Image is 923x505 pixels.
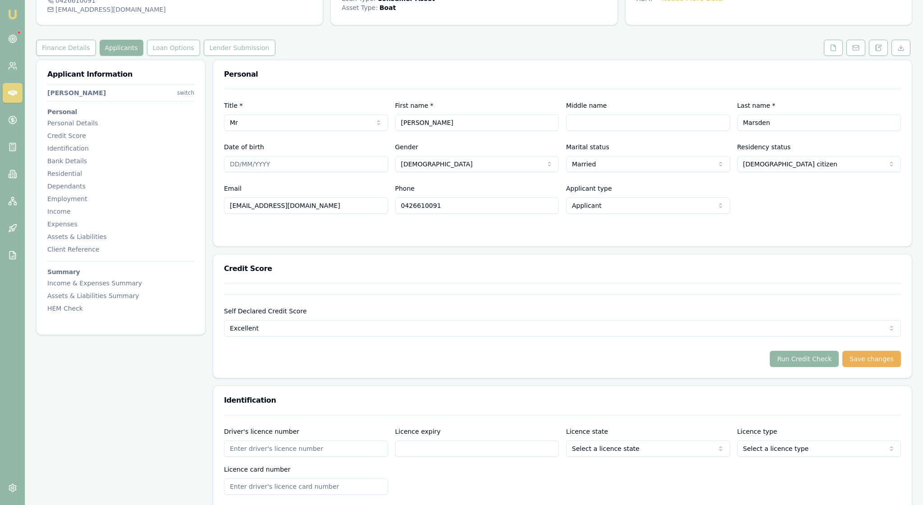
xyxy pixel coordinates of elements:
[47,232,194,241] div: Assets & Liabilities
[47,245,194,254] div: Client Reference
[204,40,275,56] button: Lender Submission
[47,119,194,128] div: Personal Details
[379,3,396,12] div: Boat
[566,185,612,192] label: Applicant type
[224,185,242,192] label: Email
[47,220,194,229] div: Expenses
[224,71,901,78] h3: Personal
[224,428,299,435] label: Driver's licence number
[47,269,194,275] h3: Summary
[224,265,901,272] h3: Credit Score
[224,397,901,404] h3: Identification
[47,156,194,165] div: Bank Details
[47,194,194,203] div: Employment
[47,304,194,313] div: HEM Check
[737,102,776,109] label: Last name *
[224,441,388,457] input: Enter driver's licence number
[737,143,791,151] label: Residency status
[47,5,312,14] div: [EMAIL_ADDRESS][DOMAIN_NAME]
[147,40,200,56] button: Loan Options
[224,308,307,315] label: Self Declared Credit Score
[47,71,194,78] h3: Applicant Information
[737,428,777,435] label: Licence type
[395,185,415,192] label: Phone
[177,89,194,96] div: switch
[395,428,441,435] label: Licence expiry
[224,143,264,151] label: Date of birth
[395,197,559,214] input: 0431 234 567
[224,478,388,495] input: Enter driver's licence card number
[7,9,18,20] img: emu-icon-u.png
[47,144,194,153] div: Identification
[342,3,378,12] div: Asset Type :
[395,102,434,109] label: First name *
[202,40,277,56] a: Lender Submission
[47,182,194,191] div: Dependants
[36,40,96,56] button: Finance Details
[224,156,388,172] input: DD/MM/YYYY
[395,143,419,151] label: Gender
[566,143,609,151] label: Marital status
[47,169,194,178] div: Residential
[47,109,194,115] h3: Personal
[47,88,106,97] div: [PERSON_NAME]
[842,351,901,367] button: Save changes
[224,466,290,473] label: Licence card number
[47,207,194,216] div: Income
[47,279,194,288] div: Income & Expenses Summary
[770,351,839,367] button: Run Credit Check
[47,291,194,300] div: Assets & Liabilities Summary
[224,102,242,109] label: Title *
[145,40,202,56] a: Loan Options
[100,40,143,56] button: Applicants
[566,428,608,435] label: Licence state
[98,40,145,56] a: Applicants
[566,102,607,109] label: Middle name
[36,40,98,56] a: Finance Details
[47,131,194,140] div: Credit Score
